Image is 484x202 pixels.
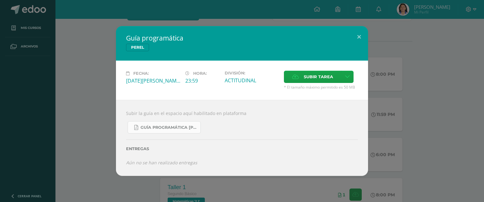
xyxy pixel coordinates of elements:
span: Subir tarea [304,71,333,83]
h2: Guía programática [126,34,358,42]
div: ACTITUDINAL [225,77,279,84]
a: Guía Programática [PERSON_NAME] 2do Básico - Bloque 3 - Profe. [PERSON_NAME].pdf [128,121,201,134]
label: División: [225,71,279,75]
span: * El tamaño máximo permitido es 50 MB [284,85,358,90]
span: Guía Programática [PERSON_NAME] 2do Básico - Bloque 3 - Profe. [PERSON_NAME].pdf [141,125,197,130]
button: Close (Esc) [350,26,368,47]
span: Hora: [193,71,207,76]
div: 23:59 [185,77,220,84]
div: [DATE][PERSON_NAME] [126,77,180,84]
span: PEREL [126,44,149,51]
span: Fecha: [133,71,149,76]
label: Entregas [126,146,358,151]
div: Subir la guía en el espacio aquí habilitado en plataforma [116,100,368,176]
i: Aún no se han realizado entregas [126,160,197,166]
